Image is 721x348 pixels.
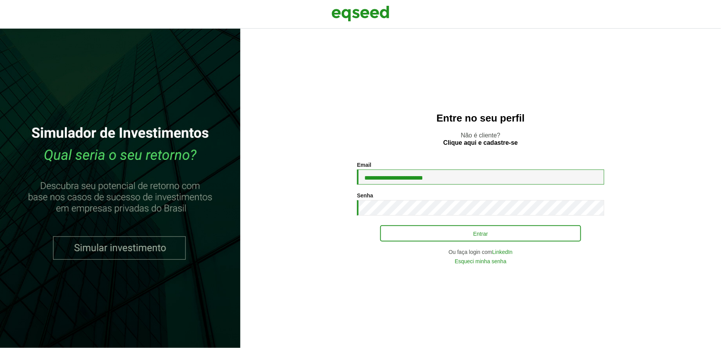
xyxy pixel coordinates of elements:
[357,193,373,198] label: Senha
[256,113,706,124] h2: Entre no seu perfil
[332,4,389,23] img: EqSeed Logo
[492,249,513,255] a: LinkedIn
[455,259,507,264] a: Esqueci minha senha
[380,225,581,242] button: Entrar
[357,249,604,255] div: Ou faça login com
[256,132,706,146] p: Não é cliente?
[444,140,518,146] a: Clique aqui e cadastre-se
[357,162,371,168] label: Email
